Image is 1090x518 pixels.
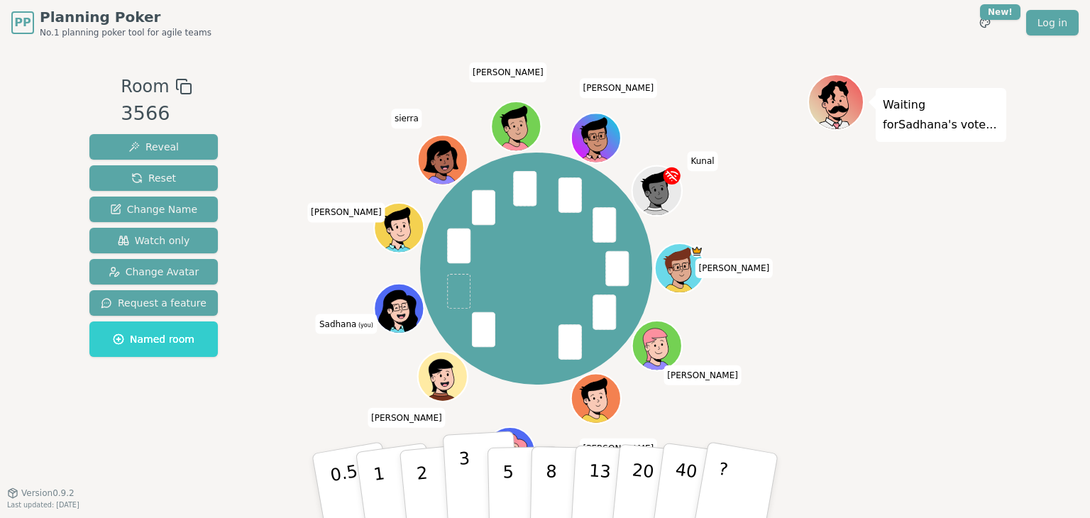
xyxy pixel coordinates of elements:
[690,245,703,258] span: spencer is the host
[972,10,998,35] button: New!
[664,365,742,385] span: Click to change your name
[89,259,218,285] button: Change Avatar
[89,197,218,222] button: Change Name
[307,203,385,223] span: Click to change your name
[113,332,194,346] span: Named room
[356,322,373,329] span: (you)
[11,7,211,38] a: PPPlanning PokerNo.1 planning poker tool for agile teams
[121,74,169,99] span: Room
[7,487,75,499] button: Version0.9.2
[375,285,422,332] button: Click to change your avatar
[579,79,657,99] span: Click to change your name
[89,290,218,316] button: Request a feature
[316,314,377,334] span: Click to change your name
[21,487,75,499] span: Version 0.9.2
[40,27,211,38] span: No.1 planning poker tool for agile teams
[121,99,192,128] div: 3566
[883,95,999,135] p: Waiting for Sadhana 's vote...
[89,165,218,191] button: Reset
[1026,10,1079,35] a: Log in
[101,296,207,310] span: Request a feature
[40,7,211,27] span: Planning Poker
[118,233,190,248] span: Watch only
[980,4,1020,20] div: New!
[128,140,179,154] span: Reveal
[109,265,199,279] span: Change Avatar
[687,152,717,172] span: Click to change your name
[7,501,79,509] span: Last updated: [DATE]
[391,109,422,129] span: Click to change your name
[89,134,218,160] button: Reveal
[14,14,31,31] span: PP
[368,408,446,428] span: Click to change your name
[695,258,774,278] span: Click to change your name
[579,439,657,458] span: Click to change your name
[89,321,218,357] button: Named room
[469,62,547,82] span: Click to change your name
[89,228,218,253] button: Watch only
[110,202,197,216] span: Change Name
[131,171,176,185] span: Reset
